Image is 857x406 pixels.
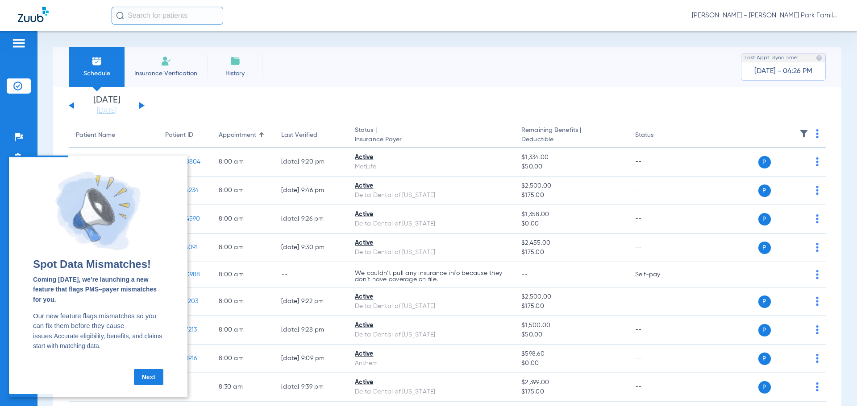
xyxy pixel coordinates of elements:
[521,330,620,340] span: $50.00
[355,162,507,172] div: MetLife
[355,153,507,162] div: Active
[348,123,514,148] th: Status |
[816,270,819,279] img: group-dot-blue.svg
[355,378,507,387] div: Active
[816,129,819,138] img: group-dot-blue.svg
[521,359,620,368] span: $0.00
[628,123,688,148] th: Status
[816,157,819,166] img: group-dot-blue.svg
[521,153,620,162] span: $1,334.00
[24,156,154,196] p: Accurate eligibility, benefits, and claims start with matching data.
[212,344,274,373] td: 8:00 AM
[628,234,688,262] td: --
[758,185,771,197] span: P
[521,219,620,229] span: $0.00
[355,270,507,283] p: We couldn’t pull any insurance info because they don’t have coverage on file.
[816,354,819,363] img: group-dot-blue.svg
[165,131,193,140] div: Patient ID
[628,148,688,176] td: --
[628,205,688,234] td: --
[80,96,133,115] li: [DATE]
[212,262,274,287] td: 8:00 AM
[521,210,620,219] span: $1,358.00
[212,287,274,316] td: 8:00 AM
[219,131,256,140] div: Appointment
[816,214,819,223] img: group-dot-blue.svg
[514,123,628,148] th: Remaining Benefits |
[274,148,348,176] td: [DATE] 9:20 PM
[521,271,528,278] span: --
[281,131,341,140] div: Last Verified
[274,176,348,205] td: [DATE] 9:46 PM
[18,7,49,22] img: Zuub Logo
[281,131,317,140] div: Last Verified
[230,56,241,66] img: History
[212,176,274,205] td: 8:00 AM
[521,248,620,257] span: $175.00
[758,295,771,308] span: P
[355,210,507,219] div: Active
[212,373,274,402] td: 8:30 AM
[628,373,688,402] td: --
[816,325,819,334] img: group-dot-blue.svg
[24,156,147,184] span: Our new feature flags mismatches so you can fix them before they cause issues.
[355,219,507,229] div: Delta Dental of [US_STATE]
[219,131,267,140] div: Appointment
[521,191,620,200] span: $175.00
[274,205,348,234] td: [DATE] 9:26 PM
[355,302,507,311] div: Delta Dental of [US_STATE]
[521,181,620,191] span: $2,500.00
[799,129,808,138] img: filter.svg
[758,242,771,254] span: P
[212,205,274,234] td: 8:00 AM
[355,135,507,144] span: Insurance Payer
[12,38,26,49] img: hamburger-icon
[628,316,688,344] td: --
[24,120,148,148] span: Coming [DATE], we’re launching a new feature that flags PMS–payer mismatches for you.
[521,378,620,387] span: $2,399.00
[816,382,819,391] img: group-dot-blue.svg
[355,359,507,368] div: Anthem
[355,181,507,191] div: Active
[274,234,348,262] td: [DATE] 9:30 PM
[521,162,620,172] span: $50.00
[816,55,822,61] img: last sync help info
[274,287,348,316] td: [DATE] 9:22 PM
[355,238,507,248] div: Active
[92,56,102,66] img: Schedule
[628,287,688,316] td: --
[212,316,274,344] td: 8:00 AM
[521,238,620,248] span: $2,455.00
[80,107,133,115] a: [DATE]
[758,213,771,226] span: P
[125,213,154,230] a: Next
[521,135,620,144] span: Deductible
[758,156,771,168] span: P
[521,349,620,359] span: $598.60
[355,349,507,359] div: Active
[274,262,348,287] td: --
[355,330,507,340] div: Delta Dental of [US_STATE]
[274,344,348,373] td: [DATE] 9:09 PM
[521,302,620,311] span: $175.00
[76,131,115,140] div: Patient Name
[521,321,620,330] span: $1,500.00
[165,131,204,140] div: Patient ID
[628,262,688,287] td: Self-pay
[112,7,223,25] input: Search for patients
[355,387,507,397] div: Delta Dental of [US_STATE]
[24,106,154,111] h2: Spot Data Mismatches!
[628,176,688,205] td: --
[355,292,507,302] div: Active
[274,316,348,344] td: [DATE] 9:28 PM
[628,344,688,373] td: --
[521,387,620,397] span: $175.00
[212,234,274,262] td: 8:00 AM
[816,297,819,306] img: group-dot-blue.svg
[816,186,819,195] img: group-dot-blue.svg
[214,69,256,78] span: History
[212,148,274,176] td: 8:00 AM
[75,69,118,78] span: Schedule
[76,131,151,140] div: Patient Name
[758,381,771,394] span: P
